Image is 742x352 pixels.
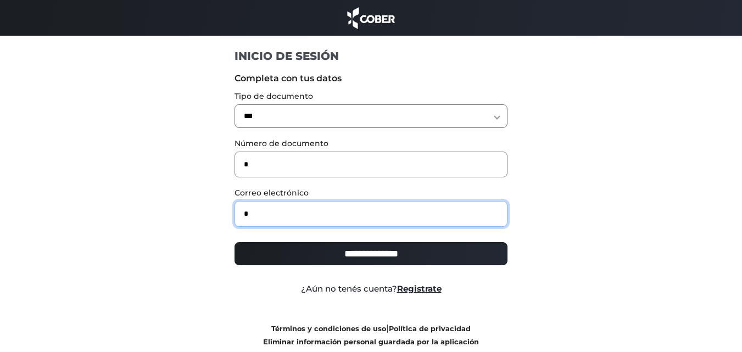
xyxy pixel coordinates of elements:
a: Política de privacidad [389,325,471,333]
label: Número de documento [235,138,507,149]
a: Eliminar información personal guardada por la aplicación [263,338,479,346]
label: Correo electrónico [235,187,507,199]
a: Términos y condiciones de uso [271,325,386,333]
label: Tipo de documento [235,91,507,102]
img: cober_marca.png [344,5,398,30]
div: ¿Aún no tenés cuenta? [226,283,516,295]
label: Completa con tus datos [235,72,507,85]
div: | [226,322,516,348]
h1: INICIO DE SESIÓN [235,49,507,63]
a: Registrate [397,283,442,294]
